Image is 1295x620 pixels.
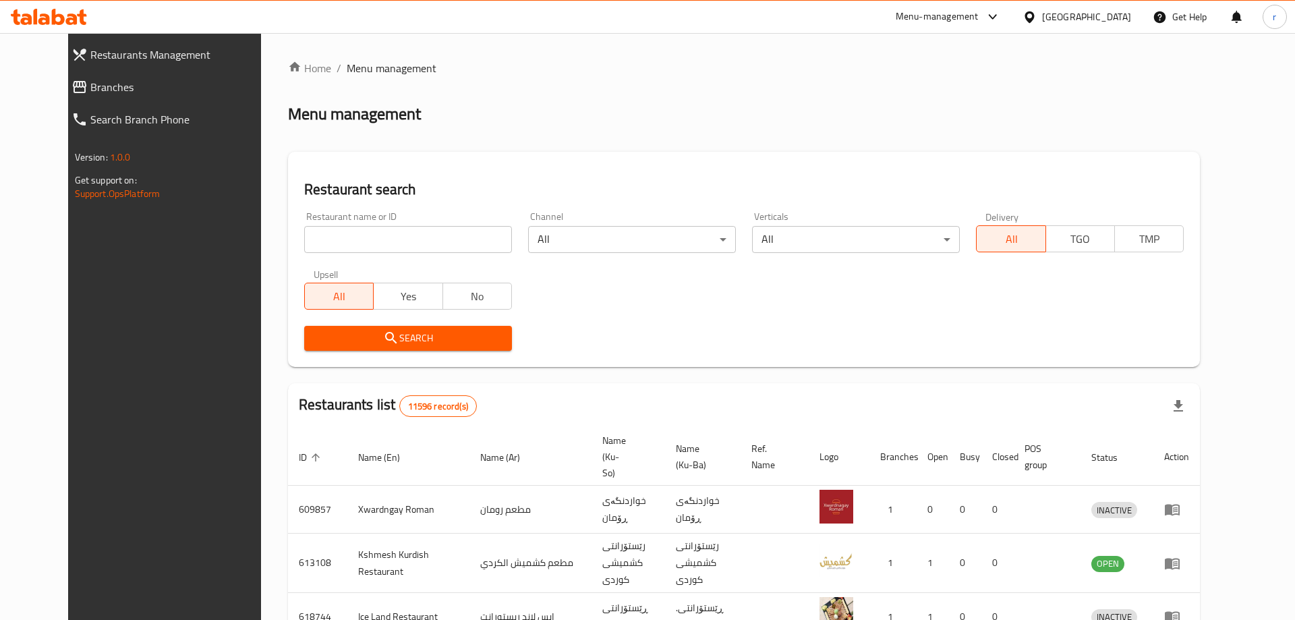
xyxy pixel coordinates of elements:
[869,486,917,534] td: 1
[976,225,1045,252] button: All
[288,60,331,76] a: Home
[1042,9,1131,24] div: [GEOGRAPHIC_DATA]
[1091,503,1137,518] span: INACTIVE
[347,60,436,76] span: Menu management
[314,269,339,279] label: Upsell
[592,534,665,593] td: رێستۆرانتی کشمیشى كوردى
[442,283,512,310] button: No
[949,486,981,534] td: 0
[528,226,736,253] div: All
[110,148,131,166] span: 1.0.0
[61,103,285,136] a: Search Branch Phone
[1273,9,1276,24] span: r
[676,441,724,473] span: Name (Ku-Ba)
[949,428,981,486] th: Busy
[592,486,665,534] td: خواردنگەی ڕۆمان
[981,428,1014,486] th: Closed
[449,287,507,306] span: No
[751,441,793,473] span: Ref. Name
[288,534,347,593] td: 613108
[310,287,368,306] span: All
[337,60,341,76] li: /
[75,148,108,166] span: Version:
[896,9,979,25] div: Menu-management
[665,534,741,593] td: رێستۆرانتی کشمیشى كوردى
[1091,556,1124,572] div: OPEN
[288,486,347,534] td: 609857
[75,171,137,189] span: Get support on:
[1091,556,1124,571] span: OPEN
[665,486,741,534] td: خواردنگەی ڕۆمان
[819,544,853,577] img: Kshmesh Kurdish Restaurant
[869,534,917,593] td: 1
[347,486,469,534] td: Xwardngay Roman
[304,226,512,253] input: Search for restaurant name or ID..
[917,534,949,593] td: 1
[1025,441,1064,473] span: POS group
[1052,229,1110,249] span: TGO
[1120,229,1178,249] span: TMP
[917,428,949,486] th: Open
[1153,428,1200,486] th: Action
[1045,225,1115,252] button: TGO
[1164,555,1189,571] div: Menu
[347,534,469,593] td: Kshmesh Kurdish Restaurant
[288,103,421,125] h2: Menu management
[315,330,501,347] span: Search
[917,486,949,534] td: 0
[480,449,538,466] span: Name (Ar)
[399,395,477,417] div: Total records count
[90,111,274,128] span: Search Branch Phone
[1091,502,1137,518] div: INACTIVE
[373,283,442,310] button: Yes
[949,534,981,593] td: 0
[1164,501,1189,517] div: Menu
[90,79,274,95] span: Branches
[1091,449,1135,466] span: Status
[869,428,917,486] th: Branches
[469,534,592,593] td: مطعم كشميش الكردي
[61,38,285,71] a: Restaurants Management
[981,534,1014,593] td: 0
[809,428,869,486] th: Logo
[304,283,374,310] button: All
[90,47,274,63] span: Restaurants Management
[288,60,1200,76] nav: breadcrumb
[75,185,161,202] a: Support.OpsPlatform
[981,486,1014,534] td: 0
[61,71,285,103] a: Branches
[304,326,512,351] button: Search
[299,395,477,417] h2: Restaurants list
[299,449,324,466] span: ID
[602,432,649,481] span: Name (Ku-So)
[819,490,853,524] img: Xwardngay Roman
[400,400,476,413] span: 11596 record(s)
[358,449,418,466] span: Name (En)
[379,287,437,306] span: Yes
[1162,390,1195,422] div: Export file
[1114,225,1184,252] button: TMP
[982,229,1040,249] span: All
[985,212,1019,221] label: Delivery
[752,226,960,253] div: All
[304,179,1184,200] h2: Restaurant search
[469,486,592,534] td: مطعم رومان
